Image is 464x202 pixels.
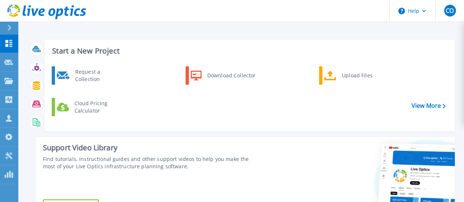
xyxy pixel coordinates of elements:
a: Upload Files [319,66,394,85]
a: View More [412,102,446,109]
a: Cloud Pricing Calculator [52,98,127,116]
div: Cloud Pricing Calculator [71,100,125,114]
span: CO [446,8,454,14]
a: Request a Collection [52,66,127,85]
div: Upload Files [338,68,392,83]
h3: Start a New Project [52,47,445,55]
div: Request a Collection [72,68,125,83]
div: Download Collector [204,68,259,83]
div: Find tutorials, instructional guides and other support videos to help you make the most of your L... [43,155,261,170]
div: Support Video Library [43,143,261,153]
a: Download Collector [186,66,261,85]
